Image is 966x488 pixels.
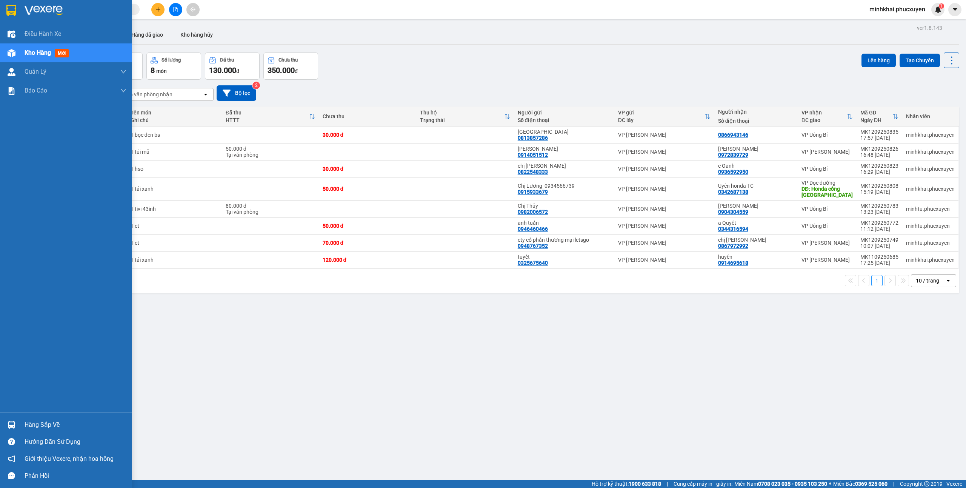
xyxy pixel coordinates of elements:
button: Tạo Chuyến [900,54,940,67]
div: 0946460466 [518,226,548,232]
div: 0914051512 [518,152,548,158]
sup: 2 [252,82,260,89]
div: VP Uông Bí [801,132,853,138]
div: HTTT [226,117,309,123]
div: 0936592950 [718,169,748,175]
div: Ngày ĐH [860,117,892,123]
div: Hướng dẫn sử dụng [25,436,126,448]
div: MK1109250685 [860,254,898,260]
div: ĐC giao [801,117,847,123]
div: 0342687138 [718,189,748,195]
span: Kho hàng [25,49,51,56]
img: warehouse-icon [8,68,15,76]
div: ĐC lấy [618,117,705,123]
div: a Quyết [718,220,794,226]
div: anh Minh [718,146,794,152]
span: down [120,69,126,75]
div: VP nhận [801,110,847,116]
div: 0344316594 [718,226,748,232]
span: minhkhai.phucxuyen [863,5,931,14]
th: Toggle SortBy [614,107,714,127]
button: Số lượng8món [146,53,201,80]
div: MK1209250835 [860,129,898,135]
button: Đã thu130.000đ [205,53,260,80]
div: VP [PERSON_NAME] [618,149,711,155]
span: question-circle [8,438,15,445]
th: Toggle SortBy [416,107,514,127]
button: Lên hàng [861,54,896,67]
div: Hàng sắp về [25,419,126,431]
div: VP [PERSON_NAME] [801,257,853,263]
button: Bộ lọc [217,85,256,101]
div: chị Mai [718,237,794,243]
span: aim [190,7,195,12]
div: Tại văn phòng [226,209,315,215]
div: Anh Linh [518,146,611,152]
div: minhtu.phucxuyen [906,206,955,212]
div: 1 ct [131,240,218,246]
span: Điều hành xe [25,29,61,39]
div: VP Dọc đường [801,180,853,186]
strong: 1900 633 818 [629,481,661,487]
div: minhkhai.phucxuyen [906,149,955,155]
span: caret-down [952,6,958,13]
div: 10 / trang [916,277,939,284]
button: 1 [871,275,883,286]
div: minhtu.phucxuyen [906,240,955,246]
span: Quản Lý [25,67,46,76]
div: anh tuấn [518,220,611,226]
img: logo-vxr [6,5,16,16]
div: MK1209250808 [860,183,898,189]
div: DĐ: Honda cổng Tuần Châu [801,186,853,198]
img: warehouse-icon [8,30,15,38]
div: 120.000 đ [323,257,413,263]
span: ⚪️ [829,482,831,485]
div: MK1209250749 [860,237,898,243]
div: Chưa thu [323,113,413,119]
div: 1 tải xanh [131,257,218,263]
span: Hỗ trợ kỹ thuật: [592,480,661,488]
div: Phản hồi [25,470,126,482]
div: VP Uông Bí [801,166,853,172]
div: MK1209250783 [860,203,898,209]
div: 0904304559 [718,209,748,215]
span: 1 [940,3,943,9]
div: VP Uông Bí [801,223,853,229]
span: notification [8,455,15,462]
div: 1 ct [131,223,218,229]
span: 350.000 [268,66,295,75]
div: 50.000 đ [226,146,315,152]
span: Miền Nam [734,480,827,488]
div: Tên món [131,110,218,116]
th: Toggle SortBy [798,107,857,127]
div: VP [PERSON_NAME] [618,132,711,138]
div: Trạng thái [420,117,504,123]
button: aim [186,3,200,16]
span: Giới thiệu Vexere, nhận hoa hồng [25,454,114,463]
div: 11:12 [DATE] [860,226,898,232]
div: Mã GD [860,110,892,116]
div: MK1209250826 [860,146,898,152]
span: 8 [151,66,155,75]
strong: 0708 023 035 - 0935 103 250 [758,481,827,487]
div: tuyết [518,254,611,260]
div: VP [PERSON_NAME] [801,240,853,246]
button: plus [151,3,165,16]
th: Toggle SortBy [857,107,902,127]
div: c Oanh [718,163,794,169]
span: Báo cáo [25,86,47,95]
span: món [156,68,167,74]
button: caret-down [948,3,961,16]
div: 16:48 [DATE] [860,152,898,158]
div: VP [PERSON_NAME] [618,186,711,192]
span: đ [236,68,239,74]
div: Người nhận [718,109,794,115]
div: 17:25 [DATE] [860,260,898,266]
span: | [893,480,894,488]
div: minhkhai.phucxuyen [906,186,955,192]
sup: 1 [939,3,944,9]
div: Chị Lương_0934566739 [518,183,611,189]
div: 30.000 đ [323,166,413,172]
div: huyền [718,254,794,260]
div: chị Duyên [518,163,611,169]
